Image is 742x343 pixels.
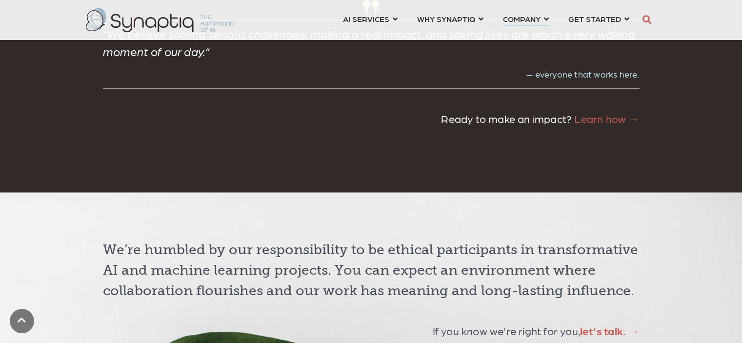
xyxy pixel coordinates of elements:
[574,112,639,125] a: Learn how →
[568,12,621,25] span: GET STARTED
[343,12,389,25] span: AI SERVICES
[441,112,572,125] span: Ready to make an impact?
[526,69,639,79] span: — everyone that works here.
[432,324,580,337] span: If you know we’re right for you,
[417,10,483,28] a: WHY SYNAPTIQ
[86,8,234,32] img: synaptiq logo-2
[623,324,640,337] a: . →
[417,12,475,25] span: WHY SYNAPTIQ
[568,10,629,28] a: GET STARTED
[580,324,623,337] a: let's talk
[343,10,398,28] a: AI SERVICES
[503,10,549,28] a: COMPANY
[103,242,638,299] span: We’re humbled by our responsibility to be ethical participants in transformative AI and machine l...
[333,2,639,38] nav: menu
[503,12,541,25] span: COMPANY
